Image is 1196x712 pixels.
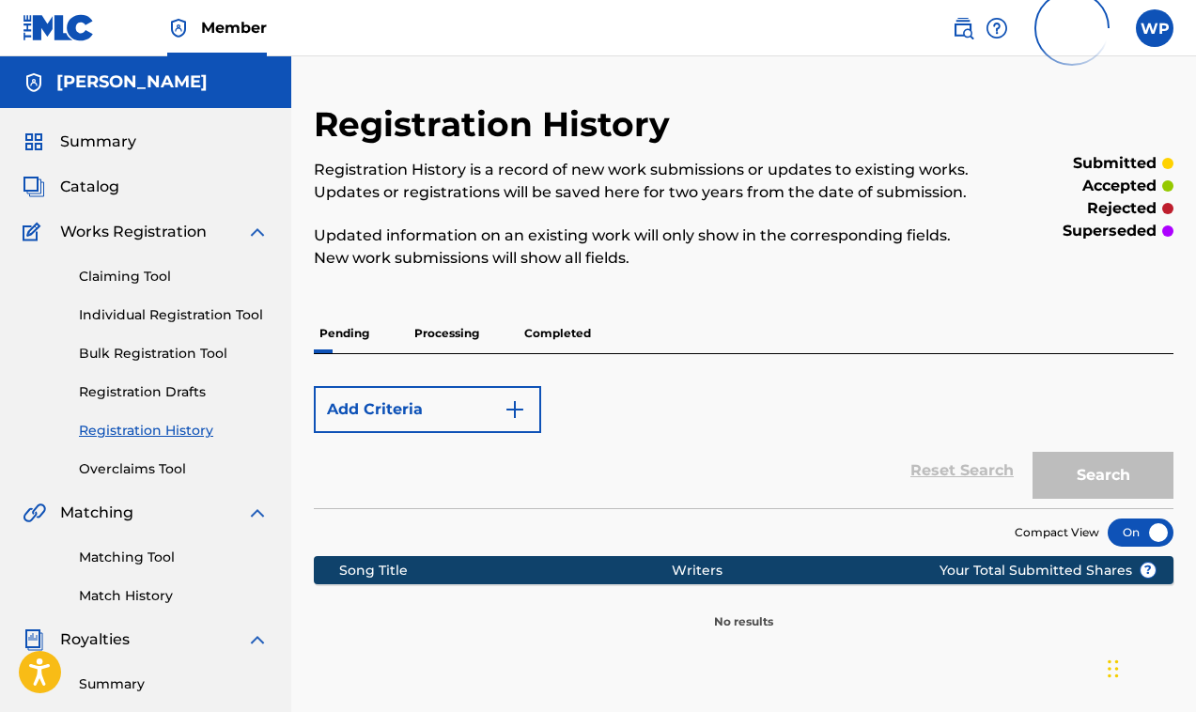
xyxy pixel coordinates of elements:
[246,221,269,243] img: expand
[1108,641,1119,697] div: Seret
[56,71,208,93] h5: WALTER PADOMA
[60,628,130,651] span: Royalties
[504,398,526,421] img: 9d2ae6d4665cec9f34b9.svg
[1087,197,1157,220] p: rejected
[1136,9,1173,47] div: User Menu
[79,421,269,441] a: Registration History
[1073,152,1157,175] p: submitted
[314,386,541,433] button: Add Criteria
[339,561,672,580] div: Song Title
[940,561,1157,580] span: Your Total Submitted Shares
[1063,220,1157,242] p: superseded
[23,14,95,41] img: MLC Logo
[23,131,45,153] img: Summary
[314,159,976,204] p: Registration History is a record of new work submissions or updates to existing works. Updates or...
[1082,175,1157,197] p: accepted
[60,221,207,243] span: Works Registration
[79,674,269,694] a: Summary
[23,176,119,198] a: CatalogCatalog
[23,71,45,94] img: Accounts
[60,131,136,153] span: Summary
[714,591,773,630] p: No results
[60,502,133,524] span: Matching
[79,459,269,479] a: Overclaims Tool
[519,314,597,353] p: Completed
[672,561,999,580] div: Writers
[23,628,45,651] img: Royalties
[1015,524,1099,541] span: Compact View
[79,305,269,325] a: Individual Registration Tool
[1102,622,1196,712] iframe: Chat Widget
[23,502,46,524] img: Matching
[79,344,269,364] a: Bulk Registration Tool
[79,548,269,567] a: Matching Tool
[246,628,269,651] img: expand
[79,267,269,286] a: Claiming Tool
[952,17,974,39] img: search
[986,17,1008,39] img: help
[1143,448,1196,599] iframe: Resource Center
[79,586,269,606] a: Match History
[167,17,190,39] img: Top Rightsholder
[314,103,679,146] h2: Registration History
[246,502,269,524] img: expand
[201,17,267,39] span: Member
[409,314,485,353] p: Processing
[23,176,45,198] img: Catalog
[314,377,1173,508] form: Search Form
[79,382,269,402] a: Registration Drafts
[314,314,375,353] p: Pending
[1102,622,1196,712] div: Widget Obrolan
[23,221,47,243] img: Works Registration
[314,224,976,270] p: Updated information on an existing work will only show in the corresponding fields. New work subm...
[60,176,119,198] span: Catalog
[23,131,136,153] a: SummarySummary
[1141,563,1156,578] span: ?
[986,9,1008,47] div: Help
[952,9,974,47] a: Public Search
